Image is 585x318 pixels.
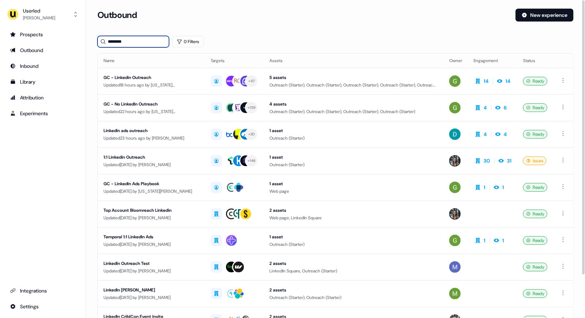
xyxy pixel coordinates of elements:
[6,6,80,23] button: Userled[PERSON_NAME]
[484,184,485,191] div: 1
[6,45,80,56] a: Go to outbound experience
[264,53,443,68] th: Assets
[6,92,80,103] a: Go to attribution
[507,157,512,164] div: 31
[6,108,80,119] a: Go to experiments
[10,62,76,70] div: Inbound
[269,294,438,301] div: Outreach (Starter), Outreach (Starter)
[504,131,507,138] div: 4
[23,7,55,14] div: Userled
[6,60,80,72] a: Go to Inbound
[449,75,461,87] img: Georgia
[269,180,438,187] div: 1 asset
[449,288,461,299] img: Mickael
[10,110,76,117] div: Experiments
[104,267,199,275] div: Updated [DATE] by [PERSON_NAME]
[269,207,438,214] div: 2 assets
[449,155,461,167] img: Charlotte
[6,76,80,88] a: Go to templates
[104,241,199,248] div: Updated [DATE] by [PERSON_NAME]
[449,182,461,193] img: Georgia
[443,53,468,68] th: Owner
[269,81,438,89] div: Outreach (Starter), Outreach (Starter), Outreach (Starter), Outreach (Starter), Outreach (Starter)
[523,263,547,271] div: Ready
[523,130,547,139] div: Ready
[504,104,507,111] div: 6
[104,108,199,115] div: Updated 22 hours ago by [US_STATE][PERSON_NAME]
[502,237,504,244] div: 1
[269,127,438,134] div: 1 asset
[104,161,199,168] div: Updated [DATE] by [PERSON_NAME]
[104,294,199,301] div: Updated [DATE] by [PERSON_NAME]
[104,188,199,195] div: Updated [DATE] by [US_STATE][PERSON_NAME]
[248,131,255,137] div: + 20
[269,188,438,195] div: Web page
[484,131,487,138] div: 4
[269,161,438,168] div: Outreach (Starter)
[516,9,574,22] button: New experience
[23,14,55,22] div: [PERSON_NAME]
[97,10,137,20] h3: Outbound
[269,286,438,294] div: 2 assets
[104,74,199,81] div: GC - Linkedin Outreach
[449,261,461,273] img: Marcus
[205,53,264,68] th: Targets
[502,184,504,191] div: 1
[172,36,204,47] button: 0 Filters
[10,303,76,310] div: Settings
[484,237,485,244] div: 1
[269,135,438,142] div: Outreach (Starter)
[104,100,199,108] div: GC - No LinkedIn Outreach
[10,94,76,101] div: Attribution
[104,233,199,240] div: Temporal 1:1 LinkedIn Ads
[104,180,199,187] div: GC - LinkedIn Ads Playbook
[10,47,76,54] div: Outbound
[104,135,199,142] div: Updated 23 hours ago by [PERSON_NAME]
[6,29,80,40] a: Go to prospects
[517,53,553,68] th: Status
[269,100,438,108] div: 4 assets
[248,104,255,111] div: + 159
[269,74,438,81] div: 5 assets
[468,53,517,68] th: Engagement
[523,183,547,192] div: Ready
[104,286,199,294] div: LinkedIn [PERSON_NAME]
[98,53,205,68] th: Name
[484,157,490,164] div: 30
[269,267,438,275] div: LinkedIn Square, Outreach (Starter)
[104,260,199,267] div: LinkedIn Outreach Test
[104,207,199,214] div: Top Account Bloomreach Linkedin
[484,78,489,85] div: 14
[523,289,547,298] div: Ready
[484,104,487,111] div: 4
[104,127,199,134] div: LinkedIn ads outreach
[523,77,547,85] div: Ready
[10,31,76,38] div: Prospects
[104,81,199,89] div: Updated 18 hours ago by [US_STATE][PERSON_NAME]
[523,156,546,165] div: Issues
[6,301,80,312] a: Go to integrations
[449,102,461,113] img: Georgia
[248,158,255,164] div: + 146
[269,214,438,221] div: Web page, LinkedIn Square
[104,154,199,161] div: 1:1 Linkedin Outreach
[449,235,461,246] img: Georgia
[269,108,438,115] div: Outreach (Starter), Outreach (Starter), Outreach (Starter), Outreach (Starter)
[269,154,438,161] div: 1 asset
[523,236,547,245] div: Ready
[269,233,438,240] div: 1 asset
[449,208,461,220] img: Charlotte
[269,241,438,248] div: Outreach (Starter)
[269,260,438,267] div: 2 assets
[104,214,199,221] div: Updated [DATE] by [PERSON_NAME]
[523,210,547,218] div: Ready
[505,78,510,85] div: 14
[523,103,547,112] div: Ready
[449,128,461,140] img: David
[249,78,255,84] div: + 67
[6,285,80,296] a: Go to integrations
[10,287,76,294] div: Integrations
[10,78,76,85] div: Library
